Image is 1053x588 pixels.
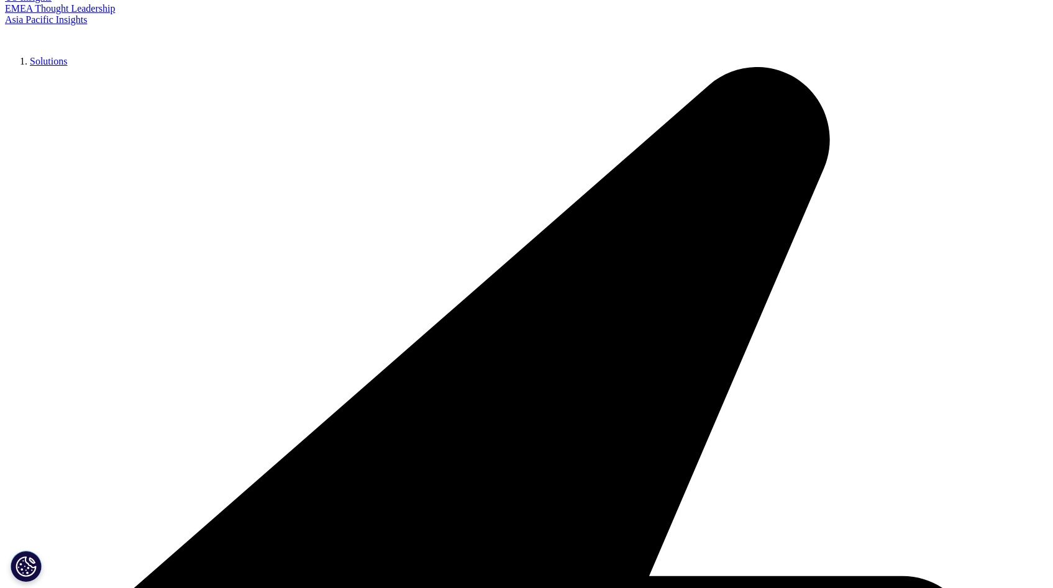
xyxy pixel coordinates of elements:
[11,551,42,582] button: Cookies Settings
[30,56,67,66] a: Solutions
[5,25,104,43] img: IQVIA Healthcare Information Technology and Pharma Clinical Research Company
[5,3,115,14] a: EMEA Thought Leadership
[5,14,87,25] a: Asia Pacific Insights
